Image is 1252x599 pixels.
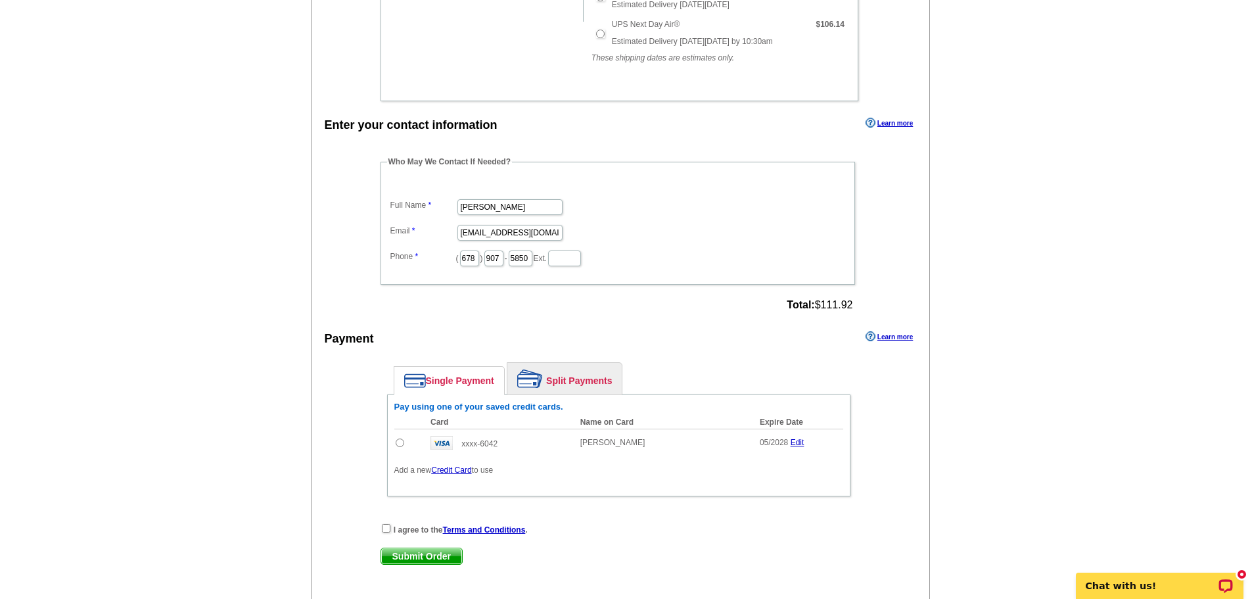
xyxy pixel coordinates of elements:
[394,464,843,476] p: Add a new to use
[381,548,462,564] span: Submit Order
[430,436,453,450] img: visa.gif
[390,225,456,237] label: Email
[431,466,471,475] a: Credit Card
[443,525,526,535] a: Terms and Conditions
[390,251,456,262] label: Phone
[394,525,528,535] strong: I agree to the .
[612,37,773,46] span: Estimated Delivery [DATE][DATE] by 10:30am
[517,370,543,388] img: split-payment.png
[404,373,426,388] img: single-payment.png
[390,199,456,211] label: Full Name
[612,18,680,30] label: UPS Next Day Air®
[866,331,913,342] a: Learn more
[1067,558,1252,599] iframe: LiveChat chat widget
[791,438,804,447] a: Edit
[787,299,814,310] strong: Total:
[325,330,374,348] div: Payment
[387,247,848,268] dd: ( ) - Ext.
[866,118,913,128] a: Learn more
[591,53,734,62] em: These shipping dates are estimates only.
[580,438,645,447] span: [PERSON_NAME]
[424,416,574,429] th: Card
[816,20,844,29] strong: $106.14
[325,116,498,134] div: Enter your contact information
[753,416,843,429] th: Expire Date
[387,156,512,168] legend: Who May We Contact If Needed?
[394,402,843,412] h6: Pay using one of your saved credit cards.
[394,367,504,395] a: Single Payment
[507,363,622,395] a: Split Payments
[574,416,753,429] th: Name on Card
[787,299,852,311] span: $111.92
[461,439,498,448] span: xxxx-6042
[760,438,788,447] span: 05/2028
